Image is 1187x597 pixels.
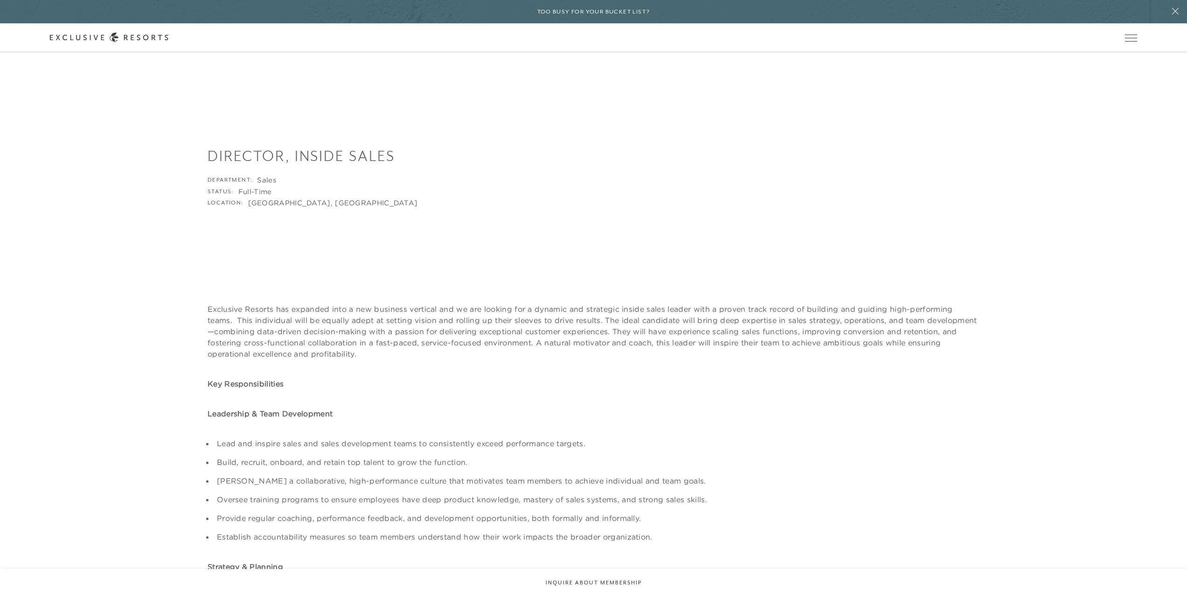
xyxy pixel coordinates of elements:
h3: Director, Inside Sales [208,146,979,166]
strong: Leadership & Team Development [208,409,333,418]
p: Exclusive Resorts has expanded into a new business vertical and we are looking for a dynamic and ... [208,303,979,359]
div: Location: [208,198,243,208]
li: Establish accountability measures so team members understand how their work impacts the broader o... [214,531,980,542]
div: [GEOGRAPHIC_DATA], [GEOGRAPHIC_DATA] [248,198,418,208]
div: Full-Time [238,187,272,197]
li: Oversee training programs to ensure employees have deep product knowledge, mastery of sales syste... [214,494,980,505]
iframe: Qualified Messenger [936,373,1187,597]
div: Status: [208,187,234,197]
div: Sales [257,176,276,185]
li: [PERSON_NAME] a collaborative, high-performance culture that motivates team members to achieve in... [214,475,980,486]
li: Build, recruit, onboard, and retain top talent to grow the function. [214,457,980,468]
strong: Strategy & Planning [208,562,283,571]
li: Provide regular coaching, performance feedback, and development opportunities, both formally and ... [214,513,980,524]
div: Department: [208,176,252,185]
li: Lead and inspire sales and sales development teams to consistently exceed performance targets. [214,438,980,449]
button: Open navigation [1125,35,1137,41]
h6: Too busy for your bucket list? [537,7,650,16]
strong: Key Responsibilities [208,379,284,388]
